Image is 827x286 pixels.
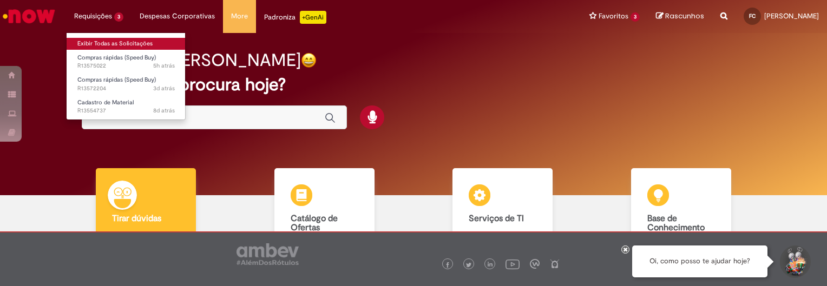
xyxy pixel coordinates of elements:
[140,11,215,22] span: Despesas Corporativas
[112,213,161,224] b: Tirar dúvidas
[153,84,175,92] span: 3d atrás
[82,51,301,70] h2: Boa tarde, [PERSON_NAME]
[66,32,186,120] ul: Requisições
[592,168,771,271] a: Base de Conhecimento Consulte e aprenda
[264,11,326,24] div: Padroniza
[647,213,705,234] b: Base de Conhecimento
[153,62,175,70] time: 29/09/2025 08:45:13
[67,74,186,94] a: Aberto R13572204 : Compras rápidas (Speed Buy)
[469,213,524,224] b: Serviços de TI
[235,168,414,271] a: Catálogo de Ofertas Abra uma solicitação
[67,52,186,72] a: Aberto R13575022 : Compras rápidas (Speed Buy)
[77,84,175,93] span: R13572204
[67,97,186,117] a: Aberto R13554737 : Cadastro de Material
[764,11,819,21] span: [PERSON_NAME]
[77,98,134,107] span: Cadastro de Material
[632,245,767,277] div: Oi, como posso te ajudar hoje?
[153,107,175,115] span: 8d atrás
[413,168,592,271] a: Serviços de TI Encontre ajuda
[550,259,560,269] img: logo_footer_naosei.png
[57,168,235,271] a: Tirar dúvidas Tirar dúvidas com Lupi Assist e Gen Ai
[488,262,493,268] img: logo_footer_linkedin.png
[74,11,112,22] span: Requisições
[469,229,536,240] p: Encontre ajuda
[301,52,317,68] img: happy-face.png
[77,62,175,70] span: R13575022
[77,76,156,84] span: Compras rápidas (Speed Buy)
[631,12,640,22] span: 3
[530,259,540,269] img: logo_footer_workplace.png
[778,245,811,278] button: Iniciar Conversa de Suporte
[77,107,175,115] span: R13554737
[237,243,299,265] img: logo_footer_ambev_rotulo_gray.png
[231,11,248,22] span: More
[656,11,704,22] a: Rascunhos
[67,38,186,50] a: Exibir Todas as Solicitações
[153,84,175,92] time: 26/09/2025 18:18:49
[77,54,156,62] span: Compras rápidas (Speed Buy)
[153,62,175,70] span: 5h atrás
[445,262,450,268] img: logo_footer_facebook.png
[466,262,471,268] img: logo_footer_twitter.png
[291,213,338,234] b: Catálogo de Ofertas
[82,75,745,94] h2: O que você procura hoje?
[300,11,326,24] p: +GenAi
[1,5,57,27] img: ServiceNow
[114,12,123,22] span: 3
[112,229,180,250] p: Tirar dúvidas com Lupi Assist e Gen Ai
[599,11,628,22] span: Favoritos
[665,11,704,21] span: Rascunhos
[749,12,756,19] span: FC
[506,257,520,271] img: logo_footer_youtube.png
[153,107,175,115] time: 22/09/2025 11:47:22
